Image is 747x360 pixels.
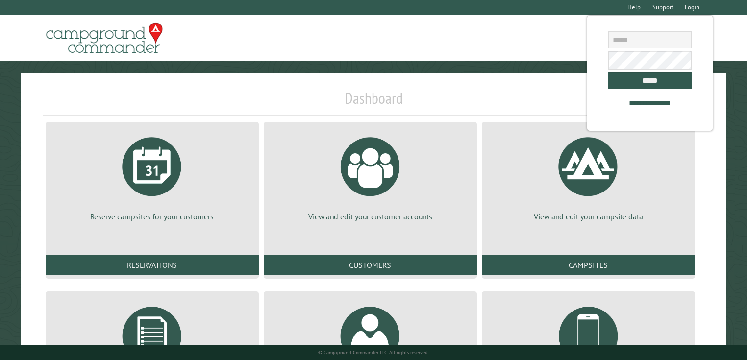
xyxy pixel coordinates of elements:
[57,211,247,222] p: Reserve campsites for your customers
[275,211,465,222] p: View and edit your customer accounts
[43,89,704,116] h1: Dashboard
[264,255,477,275] a: Customers
[57,130,247,222] a: Reserve campsites for your customers
[43,19,166,57] img: Campground Commander
[494,211,683,222] p: View and edit your campsite data
[46,255,259,275] a: Reservations
[494,130,683,222] a: View and edit your campsite data
[482,255,695,275] a: Campsites
[275,130,465,222] a: View and edit your customer accounts
[318,349,429,356] small: © Campground Commander LLC. All rights reserved.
